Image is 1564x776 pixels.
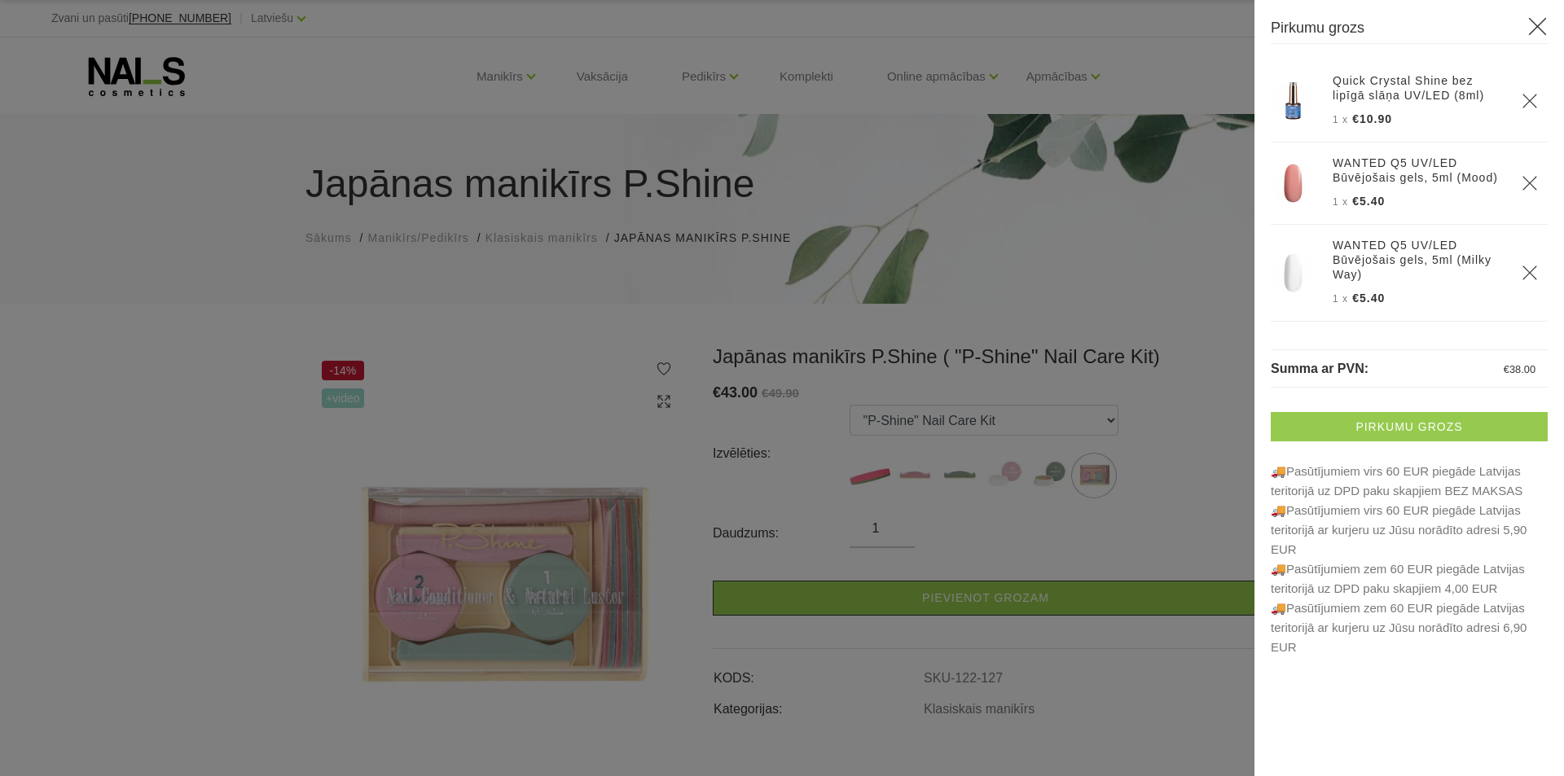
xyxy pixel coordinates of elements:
span: € [1504,363,1509,375]
span: €5.40 [1352,292,1385,305]
a: Quick Crystal Shine bez lipīgā slāņa UV/LED (8ml) [1333,73,1502,103]
span: 1 x [1333,293,1348,305]
span: €10.90 [1352,112,1392,125]
a: WANTED Q5 UV/LED Būvējošais gels, 5ml (Milky Way) [1333,238,1502,282]
h3: Pirkumu grozs [1271,16,1548,44]
span: Summa ar PVN: [1271,362,1368,375]
a: Pirkumu grozs [1271,412,1548,441]
a: Delete [1522,265,1538,281]
p: 🚚Pasūtījumiem virs 60 EUR piegāde Latvijas teritorijā uz DPD paku skapjiem BEZ MAKSAS 🚚Pasūt... [1271,462,1548,657]
a: WANTED Q5 UV/LED Būvējošais gels, 5ml (Mood) [1333,156,1502,185]
a: Delete [1522,175,1538,191]
span: 1 x [1333,196,1348,208]
a: Delete [1522,93,1538,109]
span: 38.00 [1509,363,1535,375]
span: 1 x [1333,114,1348,125]
span: €5.40 [1352,195,1385,208]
